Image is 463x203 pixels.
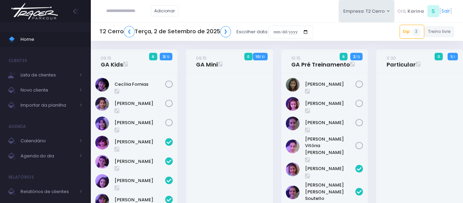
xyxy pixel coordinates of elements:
[124,26,135,37] a: ❮
[244,53,253,60] span: 0
[99,26,231,37] h5: T2 Cerro Terça, 2 de Setembro de 2025
[21,101,75,110] span: Importar da planilha
[394,3,454,19] div: [ ]
[149,53,157,60] span: 6
[305,81,356,88] a: [PERSON_NAME]
[95,174,109,188] img: Isabela de Brito Moffa
[305,136,356,156] a: [PERSON_NAME] Vitória [PERSON_NAME]
[387,55,416,68] a: 11:30Particular
[165,55,169,59] small: / 12
[451,54,452,59] strong: 1
[21,35,82,44] span: Home
[412,28,421,36] span: 3
[21,86,75,95] span: Novo cliente
[286,163,300,176] img: Alice Oliveira Castro
[220,26,231,37] a: ❯
[114,158,165,165] a: [PERSON_NAME]
[441,8,450,15] a: Sair
[95,117,109,130] img: Nina Elias
[305,165,356,172] a: [PERSON_NAME]
[9,120,26,133] h4: Agenda
[291,55,301,61] small: 10:15
[340,53,348,60] span: 6
[256,54,260,59] strong: 10
[162,54,165,59] strong: 3
[9,54,27,68] h4: Clientes
[95,97,109,111] img: Marina Árju Aragão Abreu
[196,55,218,68] a: 09:15GA Mini
[291,55,350,68] a: 10:15GA Pré Treinamento
[114,139,165,145] a: [PERSON_NAME]
[407,8,424,15] span: Karina
[397,8,406,15] span: Olá,
[114,119,165,126] a: [PERSON_NAME]
[196,55,207,61] small: 09:15
[151,5,179,16] a: Adicionar
[286,186,300,199] img: Ana Helena Soutello
[400,25,424,38] a: Exp3
[114,81,165,88] a: Cecília Fornias
[260,55,265,59] small: / 10
[286,97,300,111] img: Luisa Tomchinsky Montezano
[95,136,109,150] img: Chiara Real Oshima Hirata
[95,78,109,92] img: Cecília Fornias Gomes
[305,100,356,107] a: [PERSON_NAME]
[9,170,34,184] h4: Relatórios
[286,140,300,153] img: Maria Vitória Silva Moura
[435,53,443,60] span: 0
[95,155,109,169] img: Clara Guimaraes Kron
[353,54,355,59] strong: 2
[21,152,75,160] span: Agenda do dia
[305,119,356,126] a: [PERSON_NAME]
[114,100,165,107] a: [PERSON_NAME]
[21,136,75,145] span: Calendário
[286,117,300,130] img: Luzia Rolfini Fernandes
[99,24,313,40] div: Escolher data:
[21,71,75,80] span: Lista de clientes
[355,55,360,59] small: / 12
[21,187,75,196] span: Relatórios de clientes
[305,182,356,202] a: [PERSON_NAME] [PERSON_NAME] Soutello
[424,26,455,37] a: Treino livre
[286,78,300,92] img: Julia de Campos Munhoz
[427,5,439,17] span: S
[101,55,111,61] small: 09:15
[101,55,123,68] a: 09:15GA Kids
[387,55,396,61] small: 11:30
[452,55,455,59] small: / 1
[114,177,165,184] a: [PERSON_NAME]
